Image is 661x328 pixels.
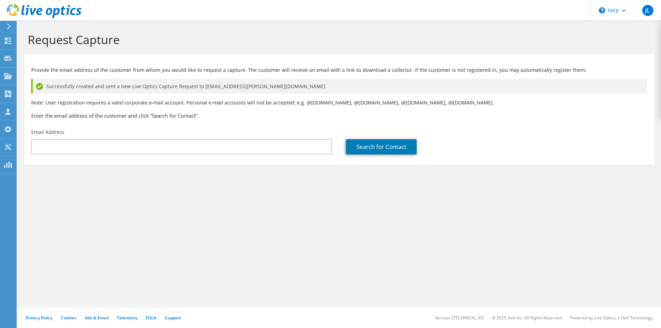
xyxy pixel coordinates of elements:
[85,315,109,321] a: Ads & Email
[165,315,181,321] a: Support
[492,315,562,321] li: © 2025 Dell Inc. All Rights Reserved
[346,139,417,154] a: Search for Contact
[117,315,137,321] a: Telemetry
[146,315,156,321] a: EULA
[61,315,77,321] a: Cookies
[642,5,653,16] span: JL
[435,315,484,321] li: Version: [TECHNICAL_ID]
[31,112,647,119] h3: Enter the email address of the customer and click “Search for Contact”.
[570,315,653,321] li: Powered by Live Optics, a Dell Technology
[31,99,647,107] p: Note: User registration requires a valid corporate e-mail account. Personal e-mail accounts will ...
[599,7,605,14] svg: \n
[31,66,647,74] p: Provide the email address of the customer from whom you would like to request a capture. The cust...
[26,315,52,321] a: Privacy Policy
[31,129,65,136] label: Email Address
[46,83,325,90] span: Successfully created and sent a new Live Optics Capture Request to [EMAIL_ADDRESS][PERSON_NAME][D...
[28,32,647,47] h1: Request Capture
